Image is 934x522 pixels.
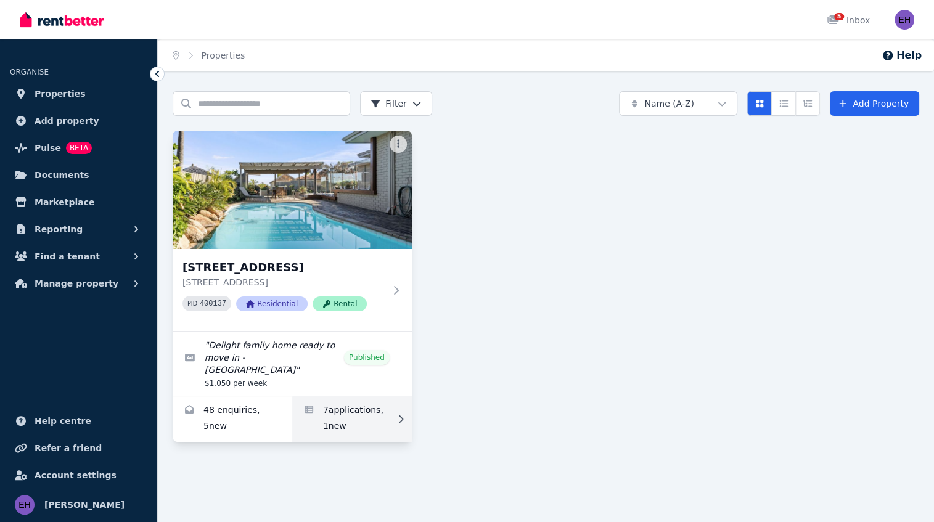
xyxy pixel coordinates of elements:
img: Edy Hartono [895,10,914,30]
small: PID [187,300,197,307]
span: Residential [236,296,308,311]
button: Name (A-Z) [619,91,737,116]
a: Properties [10,81,147,106]
span: Account settings [35,468,117,483]
span: [PERSON_NAME] [44,497,125,512]
a: Edit listing: Delight family home ready to move in - Duncraig [173,332,412,396]
a: Account settings [10,463,147,487]
button: Compact list view [771,91,796,116]
span: 5 [834,13,844,20]
span: Add property [35,113,99,128]
img: RentBetter [20,10,104,29]
span: Rental [313,296,367,311]
button: Card view [747,91,772,116]
p: [STREET_ADDRESS] [182,276,385,288]
button: Help [882,48,922,63]
a: Enquiries for 142 Warwick Rd, Duncraig [173,396,292,442]
span: BETA [66,142,92,154]
span: Find a tenant [35,249,100,264]
a: Documents [10,163,147,187]
span: Refer a friend [35,441,102,455]
button: Filter [360,91,432,116]
code: 400137 [200,300,226,308]
span: Help centre [35,414,91,428]
a: Refer a friend [10,436,147,460]
button: Expanded list view [795,91,820,116]
button: Manage property [10,271,147,296]
span: Pulse [35,141,61,155]
span: Manage property [35,276,118,291]
span: Properties [35,86,86,101]
span: Marketplace [35,195,94,210]
span: ORGANISE [10,68,49,76]
a: Add Property [830,91,919,116]
div: View options [747,91,820,116]
span: Filter [371,97,407,110]
span: Name (A-Z) [644,97,694,110]
a: Help centre [10,409,147,433]
a: Marketplace [10,190,147,214]
button: Reporting [10,217,147,242]
a: Add property [10,108,147,133]
button: More options [390,136,407,153]
nav: Breadcrumb [158,39,260,71]
h3: [STREET_ADDRESS] [182,259,385,276]
button: Find a tenant [10,244,147,269]
a: PulseBETA [10,136,147,160]
img: 142 Warwick Rd, Duncraig [173,131,412,249]
a: 142 Warwick Rd, Duncraig[STREET_ADDRESS][STREET_ADDRESS]PID 400137ResidentialRental [173,131,412,331]
div: Inbox [827,14,870,27]
img: Edy Hartono [15,495,35,515]
span: Reporting [35,222,83,237]
a: Properties [202,51,245,60]
span: Documents [35,168,89,182]
a: Applications for 142 Warwick Rd, Duncraig [292,396,412,442]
